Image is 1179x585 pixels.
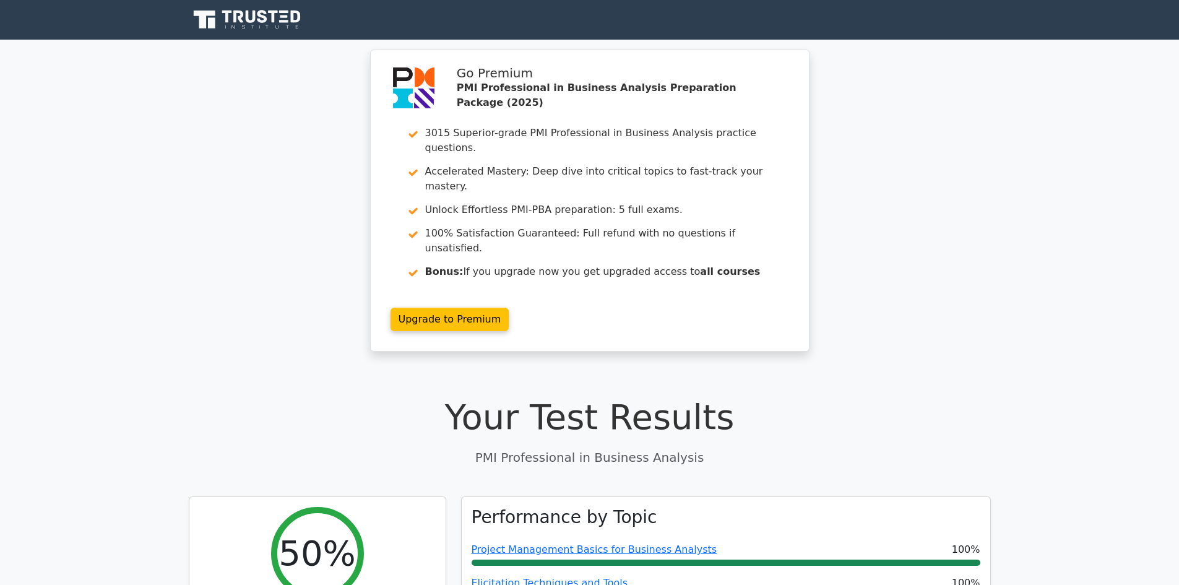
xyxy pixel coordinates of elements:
[391,308,509,331] a: Upgrade to Premium
[189,396,991,438] h1: Your Test Results
[952,542,980,557] span: 100%
[279,532,355,574] h2: 50%
[472,544,717,555] a: Project Management Basics for Business Analysts
[472,507,657,528] h3: Performance by Topic
[189,448,991,467] p: PMI Professional in Business Analysis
